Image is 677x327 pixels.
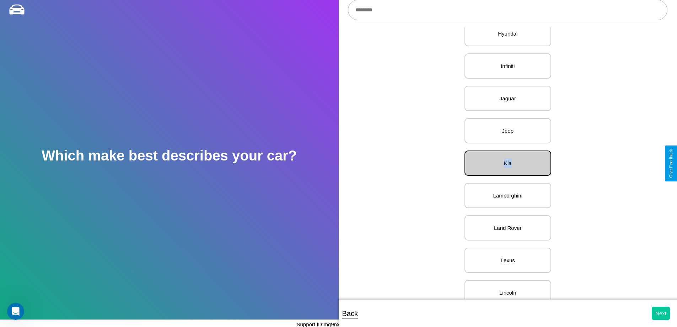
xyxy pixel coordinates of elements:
[7,303,24,320] iframe: Intercom live chat
[472,94,543,103] p: Jaguar
[472,29,543,38] p: Hyundai
[472,255,543,265] p: Lexus
[668,149,673,178] div: Give Feedback
[472,158,543,168] p: Kia
[472,126,543,136] p: Jeep
[472,288,543,297] p: Lincoln
[42,148,297,164] h2: Which make best describes your car?
[472,223,543,233] p: Land Rover
[652,307,670,320] button: Next
[472,61,543,71] p: Infiniti
[342,307,358,320] p: Back
[472,191,543,200] p: Lamborghini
